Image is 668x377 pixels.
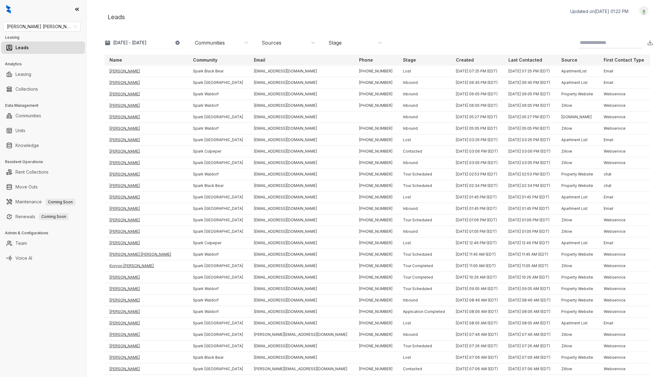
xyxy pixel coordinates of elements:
[15,210,69,223] a: RenewalsComing Soon
[105,192,188,203] td: [PERSON_NAME]
[249,169,354,180] td: [EMAIL_ADDRESS][DOMAIN_NAME]
[398,363,451,375] td: Contacted
[354,66,398,77] td: [PHONE_NUMBER]
[398,180,451,192] td: Tour Scheduled
[249,352,354,363] td: [EMAIL_ADDRESS][DOMAIN_NAME]
[503,237,556,249] td: [DATE] 12:46 PM (EDT)
[354,295,398,306] td: [PHONE_NUMBER]
[15,139,39,152] a: Knowledge
[451,134,504,146] td: [DATE] 03:26 PM (EDT)
[599,100,650,111] td: Webservice
[556,352,599,363] td: Property Website
[556,77,599,89] td: Apartment List
[105,100,188,111] td: [PERSON_NAME]
[188,237,249,249] td: Spark Culpeper
[249,180,354,192] td: [EMAIL_ADDRESS][DOMAIN_NAME]
[249,66,354,77] td: [EMAIL_ADDRESS][DOMAIN_NAME]
[599,146,650,157] td: Webservice
[188,134,249,146] td: Spark [GEOGRAPHIC_DATA]
[105,123,188,134] td: [PERSON_NAME]
[503,180,556,192] td: [DATE] 02:34 PM (EDT)
[451,352,504,363] td: [DATE] 07:06 AM (EDT)
[249,123,354,134] td: [EMAIL_ADDRESS][DOMAIN_NAME]
[451,214,504,226] td: [DATE] 01:06 PM (EDT)
[599,237,650,249] td: Email
[39,213,69,220] span: Coming Soon
[354,306,398,318] td: [PHONE_NUMBER]
[354,192,398,203] td: [PHONE_NUMBER]
[398,340,451,352] td: Tour Scheduled
[556,169,599,180] td: Property Website
[398,66,451,77] td: Lost
[503,226,556,237] td: [DATE] 01:05 PM (EDT)
[599,329,650,340] td: Webservice
[599,134,650,146] td: Email
[503,340,556,352] td: [DATE] 07:26 AM (EDT)
[451,123,504,134] td: [DATE] 05:05 PM (EDT)
[556,340,599,352] td: Zillow
[398,295,451,306] td: Inbound
[503,123,556,134] td: [DATE] 05:05 PM (EDT)
[503,66,556,77] td: [DATE] 07:25 PM (EDT)
[188,66,249,77] td: Spark Black Bear
[105,260,188,272] td: Koryon [PERSON_NAME]
[398,260,451,272] td: Tour Completed
[599,260,650,272] td: Webservice
[354,283,398,295] td: [PHONE_NUMBER]
[556,180,599,192] td: Property Website
[354,272,398,283] td: [PHONE_NUMBER]
[188,77,249,89] td: Spark [GEOGRAPHIC_DATA]
[328,39,342,46] div: Stage
[354,180,398,192] td: [PHONE_NUMBER]
[556,66,599,77] td: ApartmentList
[188,295,249,306] td: Spark Waldorf
[599,306,650,318] td: Webservice
[398,329,451,340] td: Inbound
[254,57,265,63] p: Email
[105,169,188,180] td: [PERSON_NAME]
[599,318,650,329] td: Email
[451,283,504,295] td: [DATE] 09:05 AM (EDT)
[1,196,85,208] li: Maintenance
[113,40,147,46] p: [DATE] - [DATE]
[1,41,85,54] li: Leads
[188,157,249,169] td: Spark [GEOGRAPHIC_DATA]
[188,329,249,340] td: Spark [GEOGRAPHIC_DATA]
[101,6,653,28] div: Leads
[640,8,648,14] img: UserAvatar
[249,260,354,272] td: [EMAIL_ADDRESS][DOMAIN_NAME]
[398,283,451,295] td: Tour Scheduled
[599,363,650,375] td: Webservice
[556,306,599,318] td: Property Website
[503,134,556,146] td: [DATE] 03:26 PM (EDT)
[354,226,398,237] td: [PHONE_NUMBER]
[188,169,249,180] td: Spark Waldorf
[188,100,249,111] td: Spark Waldorf
[109,57,122,63] p: Name
[599,203,650,214] td: Email
[354,318,398,329] td: [PHONE_NUMBER]
[398,111,451,123] td: Inbound
[188,272,249,283] td: Spark [GEOGRAPHIC_DATA]
[451,180,504,192] td: [DATE] 02:34 PM (EDT)
[354,340,398,352] td: [PHONE_NUMBER]
[503,283,556,295] td: [DATE] 09:05 AM (EDT)
[249,203,354,214] td: [EMAIL_ADDRESS][DOMAIN_NAME]
[556,111,599,123] td: [DOMAIN_NAME]
[556,123,599,134] td: Zillow
[599,340,650,352] td: Webservice
[262,39,281,46] div: Sources
[105,318,188,329] td: [PERSON_NAME]
[398,77,451,89] td: Inbound
[354,123,398,134] td: [PHONE_NUMBER]
[556,214,599,226] td: Zillow
[249,214,354,226] td: [EMAIL_ADDRESS][DOMAIN_NAME]
[105,146,188,157] td: [PERSON_NAME]
[1,181,85,193] li: Move Outs
[451,146,504,157] td: [DATE] 03:06 PM (EDT)
[5,159,86,165] h3: Resident Operations
[105,157,188,169] td: [PERSON_NAME]
[354,169,398,180] td: [PHONE_NUMBER]
[188,260,249,272] td: Spark [GEOGRAPHIC_DATA]
[105,329,188,340] td: [PERSON_NAME]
